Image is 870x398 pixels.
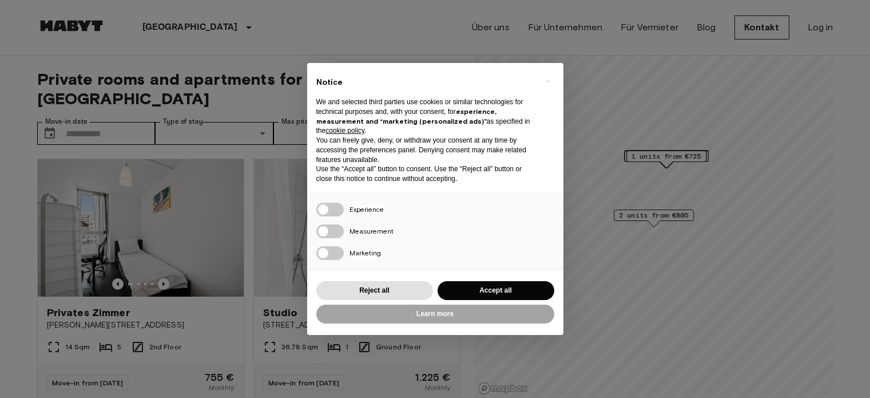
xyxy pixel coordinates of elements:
button: Close this notice [539,72,558,90]
span: Measurement [349,227,394,235]
span: Marketing [349,249,381,257]
strong: experience, measurement and “marketing (personalized ads)” [316,107,496,125]
p: We and selected third parties use cookies or similar technologies for technical purposes and, wit... [316,97,536,136]
span: Experience [349,205,384,214]
p: You can freely give, deny, or withdraw your consent at any time by accessing the preferences pane... [316,136,536,164]
button: Learn more [316,305,554,324]
h2: Notice [316,77,536,88]
button: Accept all [438,281,554,300]
button: Reject all [316,281,433,300]
p: Use the “Accept all” button to consent. Use the “Reject all” button or close this notice to conti... [316,164,536,184]
a: cookie policy [325,127,364,135]
span: × [546,74,550,88]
